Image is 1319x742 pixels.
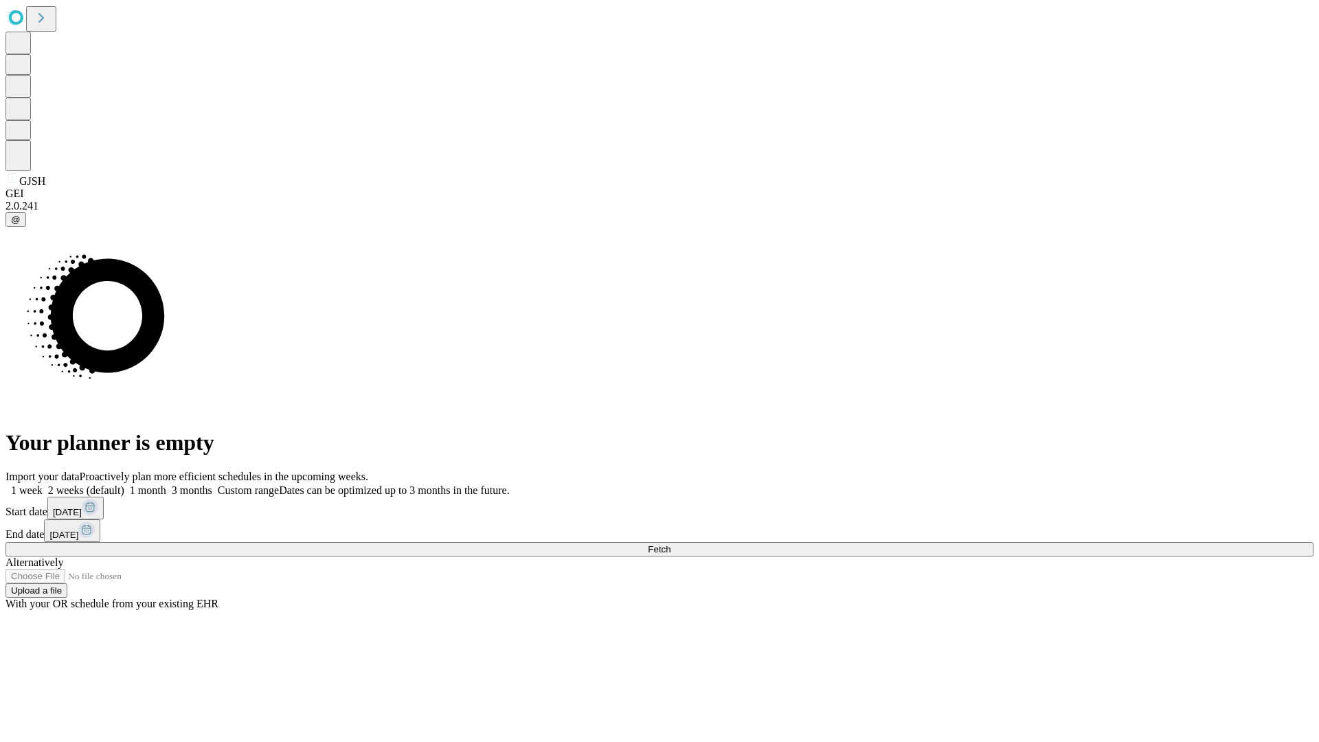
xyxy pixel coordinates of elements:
span: [DATE] [49,530,78,540]
button: @ [5,212,26,227]
span: With your OR schedule from your existing EHR [5,598,218,609]
span: Custom range [218,484,279,496]
span: 1 month [130,484,166,496]
span: 3 months [172,484,212,496]
h1: Your planner is empty [5,430,1314,456]
button: Fetch [5,542,1314,556]
span: 1 week [11,484,43,496]
button: [DATE] [44,519,100,542]
button: [DATE] [47,497,104,519]
span: Fetch [648,544,670,554]
span: Alternatively [5,556,63,568]
span: Proactively plan more efficient schedules in the upcoming weeks. [80,471,368,482]
span: Dates can be optimized up to 3 months in the future. [279,484,509,496]
span: @ [11,214,21,225]
span: 2 weeks (default) [48,484,124,496]
div: 2.0.241 [5,200,1314,212]
span: GJSH [19,175,45,187]
div: Start date [5,497,1314,519]
span: [DATE] [53,507,82,517]
button: Upload a file [5,583,67,598]
div: End date [5,519,1314,542]
div: GEI [5,188,1314,200]
span: Import your data [5,471,80,482]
